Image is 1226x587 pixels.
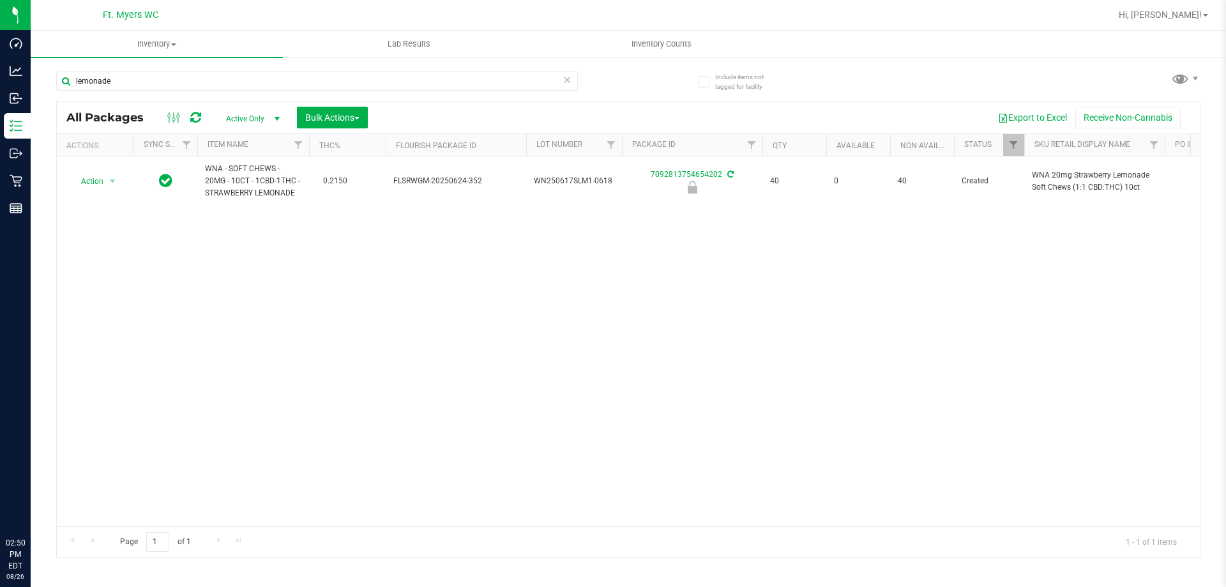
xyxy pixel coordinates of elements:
[614,38,709,50] span: Inventory Counts
[725,170,734,179] span: Sync from Compliance System
[319,141,340,150] a: THC%
[1116,532,1187,551] span: 1 - 1 of 1 items
[1119,10,1202,20] span: Hi, [PERSON_NAME]!
[6,537,25,572] p: 02:50 PM EDT
[834,175,882,187] span: 0
[536,140,582,149] a: Lot Number
[109,532,201,552] span: Page of 1
[1003,134,1024,156] a: Filter
[651,170,722,179] a: 7092813754654202
[66,141,128,150] div: Actions
[31,31,283,57] a: Inventory
[990,107,1075,128] button: Export to Excel
[773,141,787,150] a: Qty
[159,172,172,190] span: In Sync
[305,112,359,123] span: Bulk Actions
[208,140,248,149] a: Item Name
[535,31,787,57] a: Inventory Counts
[10,65,22,77] inline-svg: Analytics
[1144,134,1165,156] a: Filter
[370,38,448,50] span: Lab Results
[1075,107,1181,128] button: Receive Non-Cannabis
[31,38,283,50] span: Inventory
[317,172,354,190] span: 0.2150
[10,119,22,132] inline-svg: Inventory
[770,175,819,187] span: 40
[103,10,158,20] span: Ft. Myers WC
[10,147,22,160] inline-svg: Outbound
[1034,140,1130,149] a: Sku Retail Display Name
[10,174,22,187] inline-svg: Retail
[964,140,992,149] a: Status
[146,532,169,552] input: 1
[176,134,197,156] a: Filter
[105,172,121,190] span: select
[715,72,779,91] span: Include items not tagged for facility
[741,134,762,156] a: Filter
[620,181,764,194] div: Newly Received
[144,140,193,149] a: Sync Status
[283,31,535,57] a: Lab Results
[898,175,946,187] span: 40
[632,140,676,149] a: Package ID
[6,572,25,581] p: 08/26
[396,141,476,150] a: Flourish Package ID
[601,134,622,156] a: Filter
[297,107,368,128] button: Bulk Actions
[534,175,614,187] span: WN250617SLM1-0618
[66,111,156,125] span: All Packages
[563,72,571,88] span: Clear
[1032,169,1157,194] span: WNA 20mg Strawberry Lemonade Soft Chews (1:1 CBD:THC) 10ct
[393,175,518,187] span: FLSRWGM-20250624-352
[10,37,22,50] inline-svg: Dashboard
[900,141,957,150] a: Non-Available
[13,485,51,523] iframe: Resource center
[1175,140,1194,149] a: PO ID
[10,92,22,105] inline-svg: Inbound
[10,202,22,215] inline-svg: Reports
[288,134,309,156] a: Filter
[56,72,578,91] input: Search Package ID, Item Name, SKU, Lot or Part Number...
[962,175,1017,187] span: Created
[205,163,301,200] span: WNA - SOFT CHEWS - 20MG - 10CT - 1CBD-1THC - STRAWBERRY LEMONADE
[836,141,875,150] a: Available
[70,172,104,190] span: Action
